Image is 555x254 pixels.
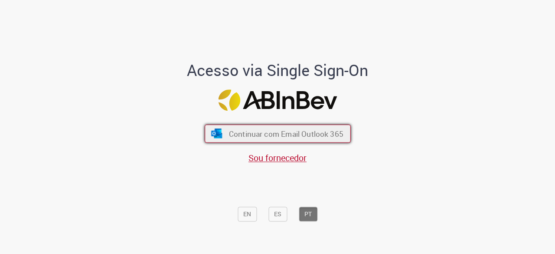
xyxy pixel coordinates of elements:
span: Continuar com Email Outlook 365 [229,129,343,139]
button: ícone Azure/Microsoft 360 Continuar com Email Outlook 365 [205,125,351,143]
a: Sou fornecedor [248,152,307,164]
button: PT [299,207,317,222]
img: Logo ABInBev [218,89,337,111]
button: EN [238,207,257,222]
button: ES [268,207,287,222]
img: ícone Azure/Microsoft 360 [210,129,223,139]
h1: Acesso via Single Sign-On [157,62,398,79]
